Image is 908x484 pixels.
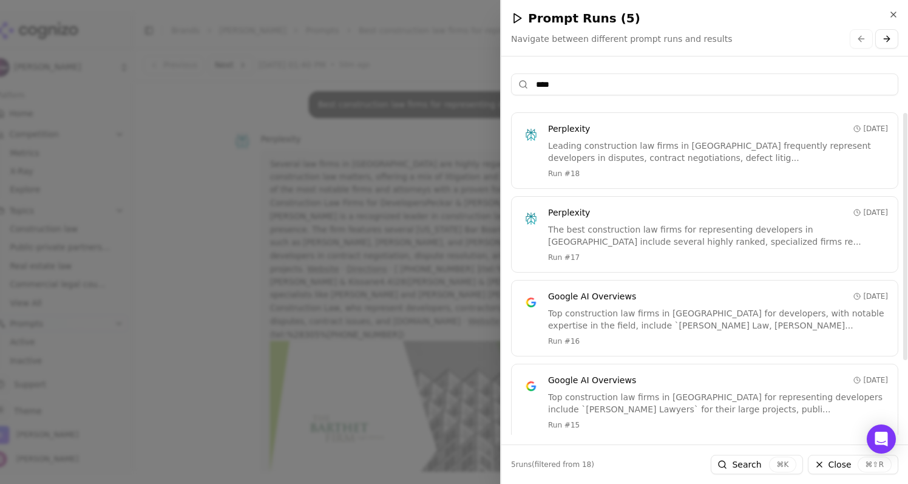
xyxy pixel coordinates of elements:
div: Run # 16 [548,336,888,346]
div: Run # 15 [548,420,888,430]
div: [DATE] [853,208,888,217]
div: The best construction law firms for representing developers in [GEOGRAPHIC_DATA] include several ... [548,223,888,248]
div: Top construction law firms in [GEOGRAPHIC_DATA] for developers, with notable expertise in the fie... [548,307,888,332]
span: ⌘K [769,457,797,472]
div: Leading construction law firms in [GEOGRAPHIC_DATA] frequently represent developers in disputes, ... [548,140,888,164]
h2: Prompt Runs ( 5 ) [511,10,898,27]
p: 5 run s (filtered from 18) [511,460,594,469]
p: Navigate between different prompt runs and results [511,33,732,45]
span: Google AI Overviews [548,290,636,302]
span: Google AI Overviews [548,374,636,386]
div: [DATE] [853,124,888,134]
div: Run # 17 [548,253,888,262]
button: Close⌘⇧R [808,455,898,474]
div: [DATE] [853,375,888,385]
span: Perplexity [548,123,590,135]
button: Search⌘K [711,455,803,474]
span: Perplexity [548,206,590,219]
span: ⌘⇧R [858,457,892,472]
div: Top construction law firms in [GEOGRAPHIC_DATA] for representing developers include `[PERSON_NAME... [548,391,888,415]
div: [DATE] [853,291,888,301]
div: Run # 18 [548,169,888,179]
